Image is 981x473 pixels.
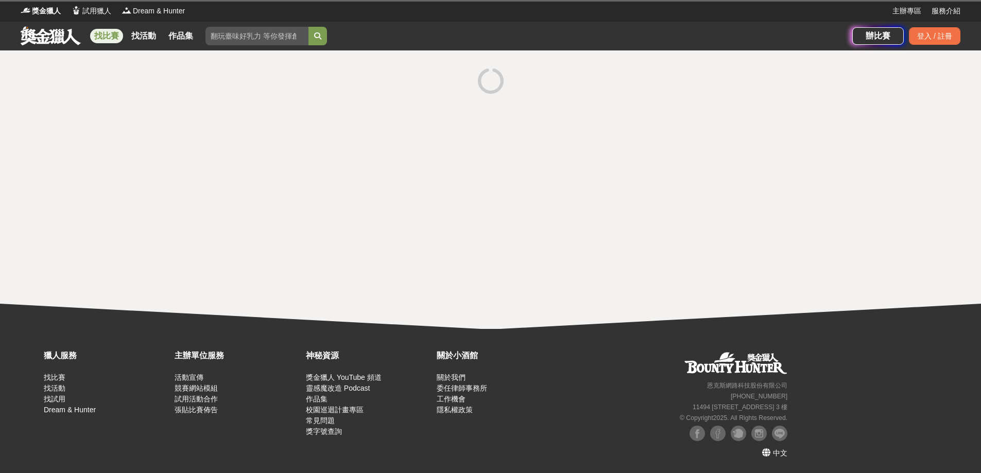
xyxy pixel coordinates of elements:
[122,6,185,16] a: LogoDream & Hunter
[306,373,382,381] a: 獎金獵人 YouTube 頻道
[21,5,31,15] img: Logo
[44,395,65,403] a: 找試用
[751,426,767,441] img: Instagram
[731,393,787,400] small: [PHONE_NUMBER]
[133,6,185,16] span: Dream & Hunter
[306,395,328,403] a: 作品集
[71,5,81,15] img: Logo
[164,29,197,43] a: 作品集
[852,27,904,45] a: 辦比賽
[437,395,466,403] a: 工作機會
[710,426,726,441] img: Facebook
[731,426,746,441] img: Plurk
[175,406,218,414] a: 張貼比賽佈告
[892,6,921,16] a: 主辦專區
[306,427,342,435] a: 獎字號查詢
[32,6,61,16] span: 獎金獵人
[122,5,132,15] img: Logo
[175,349,300,362] div: 主辦單位服務
[306,349,432,362] div: 神秘資源
[127,29,160,43] a: 找活動
[690,426,705,441] img: Facebook
[680,414,787,422] small: © Copyright 2025 . All Rights Reserved.
[82,6,111,16] span: 試用獵人
[437,384,487,392] a: 委任律師事務所
[437,406,473,414] a: 隱私權政策
[175,384,218,392] a: 競賽網站模組
[707,382,787,389] small: 恩克斯網路科技股份有限公司
[21,6,61,16] a: Logo獎金獵人
[44,406,96,414] a: Dream & Hunter
[175,373,203,381] a: 活動宣傳
[175,395,218,403] a: 試用活動合作
[44,373,65,381] a: 找比賽
[44,384,65,392] a: 找活動
[306,384,370,392] a: 靈感魔改造 Podcast
[306,416,335,425] a: 常見問題
[909,27,960,45] div: 登入 / 註冊
[306,406,364,414] a: 校園巡迴計畫專區
[932,6,960,16] a: 服務介紹
[437,373,466,381] a: 關於我們
[437,349,562,362] div: 關於小酒館
[205,27,308,45] input: 翻玩臺味好乳力 等你發揮創意！
[71,6,111,16] a: Logo試用獵人
[44,349,169,362] div: 獵人服務
[772,426,787,441] img: LINE
[90,29,123,43] a: 找比賽
[693,404,787,411] small: 11494 [STREET_ADDRESS] 3 樓
[773,449,787,457] span: 中文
